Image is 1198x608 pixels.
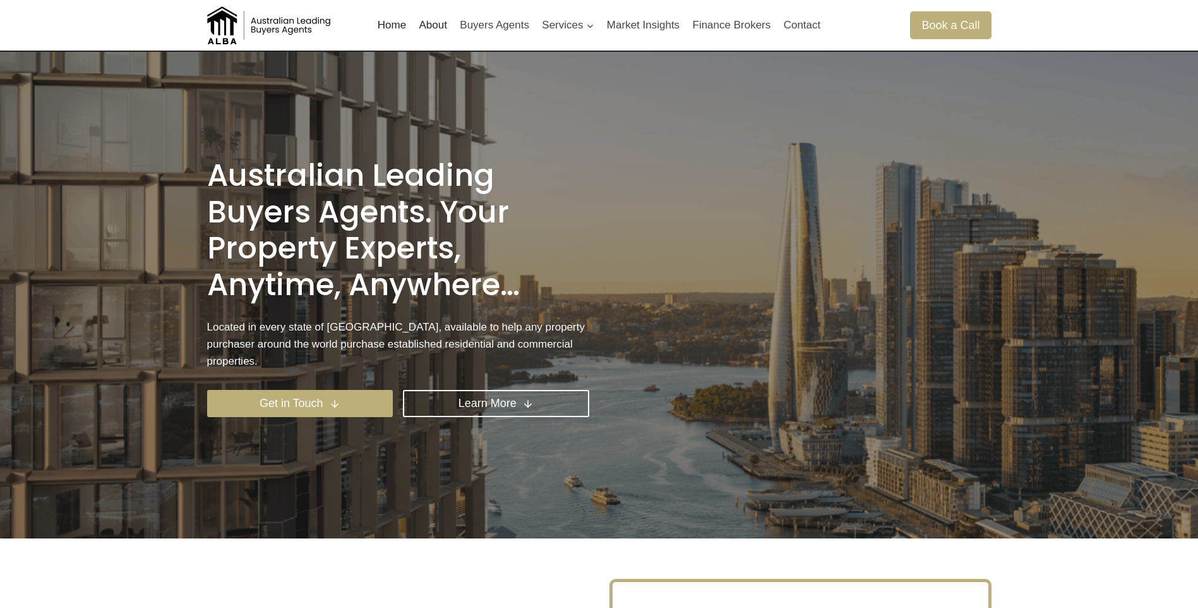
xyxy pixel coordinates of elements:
img: Australian Leading Buyers Agents [207,6,333,44]
a: Learn More [403,390,589,417]
a: Home [371,10,413,40]
a: Finance Brokers [686,10,777,40]
a: Contact [777,10,827,40]
p: Located in every state of [GEOGRAPHIC_DATA], available to help any property purchaser around the ... [207,319,589,370]
a: About [412,10,453,40]
a: Get in Touch [207,390,393,417]
span: Get in Touch [260,394,323,413]
a: Market Insights [601,10,686,40]
nav: Primary Navigation [371,10,827,40]
span: Services [542,16,594,33]
span: Learn More [458,394,517,413]
a: Buyers Agents [453,10,536,40]
a: Book a Call [910,11,991,39]
h1: Australian Leading Buyers Agents. Your property experts, anytime, anywhere… [207,157,589,303]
